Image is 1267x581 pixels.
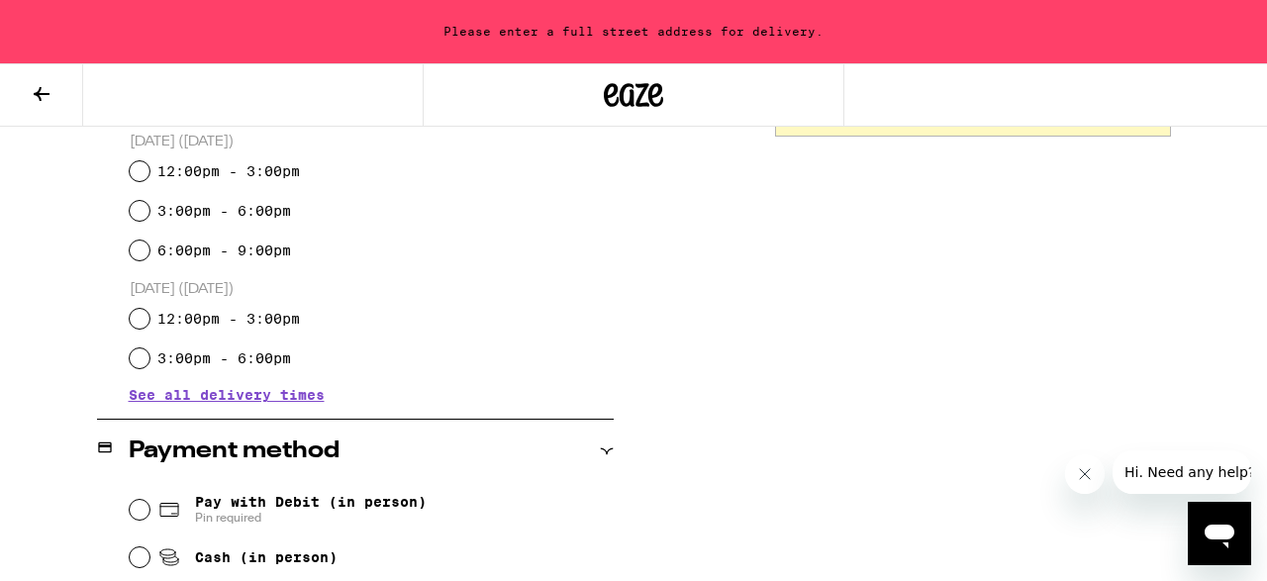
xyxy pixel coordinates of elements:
[195,494,427,510] span: Pay with Debit (in person)
[157,203,291,219] label: 3:00pm - 6:00pm
[1188,502,1251,565] iframe: Button to launch messaging window
[130,133,614,151] p: [DATE] ([DATE])
[1065,454,1105,494] iframe: Close message
[157,350,291,366] label: 3:00pm - 6:00pm
[157,311,300,327] label: 12:00pm - 3:00pm
[129,388,325,402] button: See all delivery times
[157,163,300,179] label: 12:00pm - 3:00pm
[12,14,143,30] span: Hi. Need any help?
[1113,450,1251,494] iframe: Message from company
[157,242,291,258] label: 6:00pm - 9:00pm
[130,280,614,299] p: [DATE] ([DATE])
[195,510,427,526] span: Pin required
[195,549,338,565] span: Cash (in person)
[129,439,340,463] h2: Payment method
